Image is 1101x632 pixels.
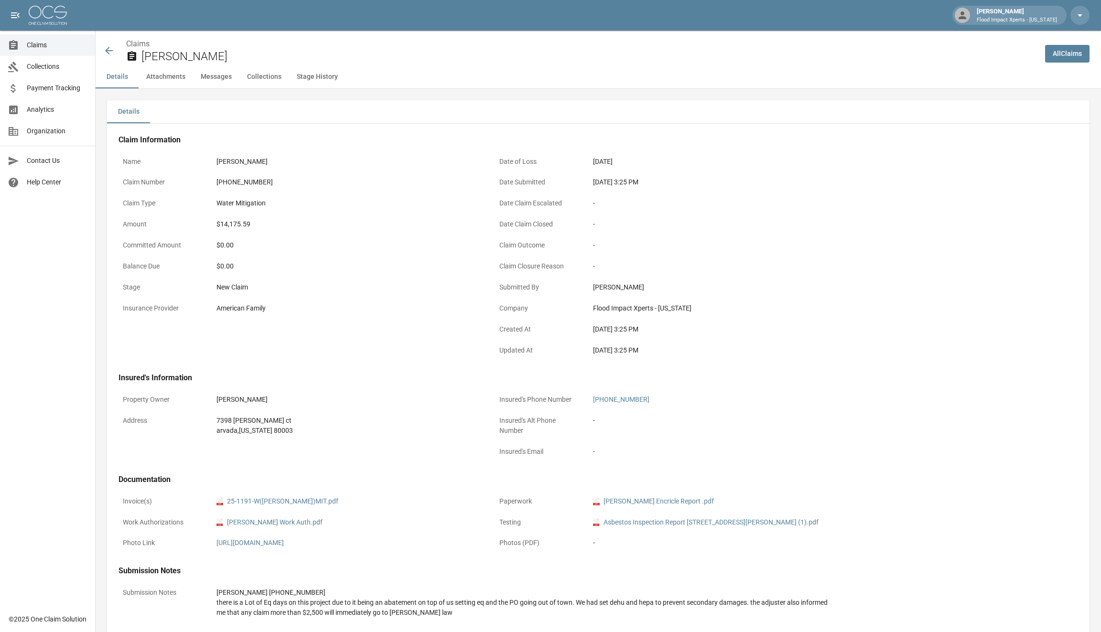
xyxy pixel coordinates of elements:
p: Insured's Phone Number [495,390,581,409]
p: Testing [495,513,581,532]
p: Company [495,299,581,318]
div: - [593,447,595,457]
p: Insured's Alt Phone Number [495,411,581,440]
div: Flood Impact Xperts - [US_STATE] [593,303,856,313]
p: Paperwork [495,492,581,511]
a: [URL][DOMAIN_NAME] [216,539,284,546]
div: - [593,261,856,271]
span: Contact Us [27,156,87,166]
a: pdfAsbestos Inspection Report [STREET_ADDRESS][PERSON_NAME] (1).pdf [593,517,819,527]
div: Water Mitigation [216,198,266,208]
a: pdf25-1191-W([PERSON_NAME])MIT.pdf [216,496,338,506]
p: Address [119,411,205,430]
span: Payment Tracking [27,83,87,93]
p: Updated At [495,341,581,360]
div: - [593,240,856,250]
button: Collections [239,65,289,88]
p: Name [119,152,205,171]
div: [DATE] 3:25 PM [593,324,856,334]
div: [PERSON_NAME] [PHONE_NUMBER] there is a Lot of Eq days on this project due to it being an abateme... [216,588,835,618]
p: Invoice(s) [119,492,205,511]
p: Date Claim Closed [495,215,581,234]
a: [PHONE_NUMBER] [593,396,649,403]
a: AllClaims [1045,45,1090,63]
p: Claim Outcome [495,236,581,255]
p: Date Submitted [495,173,581,192]
div: 7398 [PERSON_NAME] ct [216,416,293,426]
p: Flood Impact Xperts - [US_STATE] [977,16,1057,24]
span: Organization [27,126,87,136]
p: Insurance Provider [119,299,205,318]
p: Balance Due [119,257,205,276]
h4: Documentation [119,475,860,484]
a: pdf[PERSON_NAME] Encricle Report .pdf [593,496,714,506]
div: - [593,416,595,426]
h4: Submission Notes [119,566,860,576]
p: Claim Type [119,194,205,213]
div: New Claim [216,282,479,292]
h4: Claim Information [119,135,860,145]
div: arvada , [US_STATE] 80003 [216,426,293,436]
p: Date Claim Escalated [495,194,581,213]
button: Attachments [139,65,193,88]
p: Photo Link [119,534,205,552]
a: pdf[PERSON_NAME] Work Auth.pdf [216,517,323,527]
div: anchor tabs [96,65,1101,88]
p: Stage [119,278,205,297]
h2: [PERSON_NAME] [141,50,1037,64]
div: - [593,198,856,208]
p: Committed Amount [119,236,205,255]
div: [PERSON_NAME] [216,395,268,405]
div: $0.00 [216,261,479,271]
span: Claims [27,40,87,50]
a: Claims [126,39,150,48]
p: Created At [495,320,581,339]
p: Insured's Email [495,442,581,461]
p: Amount [119,215,205,234]
div: [PERSON_NAME] [973,7,1061,24]
div: details tabs [107,100,1090,123]
button: Stage History [289,65,345,88]
h4: Insured's Information [119,373,860,383]
p: Date of Loss [495,152,581,171]
p: Claim Closure Reason [495,257,581,276]
nav: breadcrumb [126,38,1037,50]
div: American Family [216,303,266,313]
div: $14,175.59 [216,219,250,229]
span: Analytics [27,105,87,115]
div: [DATE] 3:25 PM [593,345,856,355]
div: [DATE] 3:25 PM [593,177,856,187]
p: Property Owner [119,390,205,409]
span: Collections [27,62,87,72]
div: - [593,538,856,548]
div: $0.00 [216,240,479,250]
span: Help Center [27,177,87,187]
button: Details [107,100,150,123]
p: Submitted By [495,278,581,297]
button: open drawer [6,6,25,25]
div: - [593,219,856,229]
img: ocs-logo-white-transparent.png [29,6,67,25]
p: Photos (PDF) [495,534,581,552]
p: Work Authorizations [119,513,205,532]
div: © 2025 One Claim Solution [9,614,86,624]
button: Details [96,65,139,88]
div: [PERSON_NAME] [593,282,856,292]
div: [PERSON_NAME] [216,157,268,167]
p: Submission Notes [119,583,205,602]
div: [DATE] [593,157,613,167]
button: Messages [193,65,239,88]
p: Claim Number [119,173,205,192]
div: [PHONE_NUMBER] [216,177,273,187]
